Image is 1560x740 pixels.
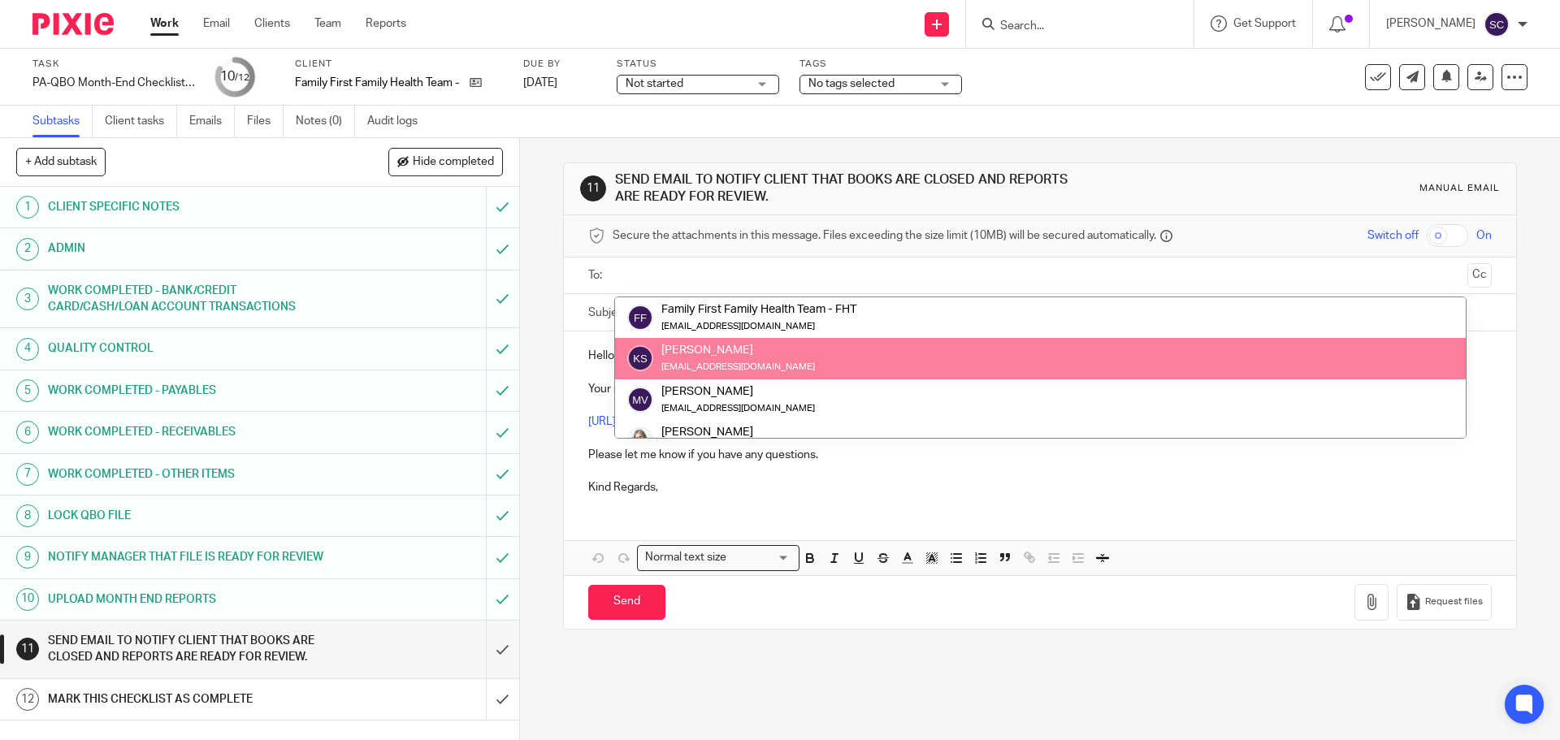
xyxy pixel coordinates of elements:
small: [EMAIL_ADDRESS][DOMAIN_NAME] [661,362,815,371]
p: Hello [PERSON_NAME] [588,348,1491,364]
button: Hide completed [388,148,503,175]
a: Client tasks [105,106,177,137]
div: 10 [220,67,249,86]
img: svg%3E [627,305,653,331]
span: Normal text size [641,549,730,566]
p: Your monthly reports are ready to review. The link is below. [588,381,1491,397]
h1: CLIENT SPECIFIC NOTES [48,195,329,219]
div: 4 [16,338,39,361]
a: Work [150,15,179,32]
a: [URL][DOMAIN_NAME] [588,416,704,427]
h1: WORK COMPLETED - PAYABLES [48,379,329,403]
small: [EMAIL_ADDRESS][DOMAIN_NAME] [661,322,815,331]
h1: WORK COMPLETED - BANK/CREDIT CARD/CASH/LOAN ACCOUNT TRANSACTIONS [48,279,329,320]
p: Kind Regards, [588,479,1491,495]
h1: MARK THIS CHECKLIST AS COMPLETE [48,687,329,712]
div: 7 [16,463,39,486]
img: KC%20Photo.jpg [627,427,653,453]
h1: UPLOAD MONTH END REPORTS [48,587,329,612]
h1: LOCK QBO FILE [48,504,329,528]
p: Please let me know if you have any questions. [588,430,1491,463]
input: Search for option [731,549,790,566]
a: Team [314,15,341,32]
a: Notes (0) [296,106,355,137]
a: Subtasks [32,106,93,137]
small: [EMAIL_ADDRESS][DOMAIN_NAME] [661,403,815,412]
img: svg%3E [627,345,653,371]
img: Pixie [32,13,114,35]
div: PA-QBO Month-End Checklist (Monthly) [32,75,195,91]
div: 12 [16,688,39,711]
a: Email [203,15,230,32]
label: Tags [799,58,962,71]
div: [PERSON_NAME] [661,424,888,440]
p: Family First Family Health Team - FHT [295,75,461,91]
h1: SEND EMAIL TO NOTIFY CLIENT THAT BOOKS ARE CLOSED AND REPORTS ARE READY FOR REVIEW. [48,629,329,670]
button: Request files [1397,584,1491,621]
div: [PERSON_NAME] [661,383,815,399]
div: 2 [16,238,39,261]
input: Send [588,585,665,620]
h1: WORK COMPLETED - OTHER ITEMS [48,462,329,487]
div: 3 [16,288,39,310]
h1: SEND EMAIL TO NOTIFY CLIENT THAT BOOKS ARE CLOSED AND REPORTS ARE READY FOR REVIEW. [615,171,1075,206]
div: 1 [16,196,39,219]
a: Reports [366,15,406,32]
span: [DATE] [523,77,557,89]
button: Cc [1467,263,1492,288]
a: Emails [189,106,235,137]
p: [PERSON_NAME] [1386,15,1475,32]
label: Task [32,58,195,71]
div: 11 [16,638,39,660]
span: Secure the attachments in this message. Files exceeding the size limit (10MB) will be secured aut... [613,227,1156,244]
span: Get Support [1233,18,1296,29]
div: [PERSON_NAME] [661,342,815,358]
button: + Add subtask [16,148,106,175]
div: Manual email [1419,182,1500,195]
div: Family First Family Health Team - FHT [661,301,857,318]
input: Search [999,19,1145,34]
span: Not started [626,78,683,89]
span: No tags selected [808,78,895,89]
div: Search for option [637,545,799,570]
a: Clients [254,15,290,32]
span: Request files [1425,595,1483,608]
label: Client [295,58,503,71]
div: 11 [580,175,606,201]
span: Hide completed [413,156,494,169]
label: Status [617,58,779,71]
h1: WORK COMPLETED - RECEIVABLES [48,420,329,444]
a: Audit logs [367,106,430,137]
div: 5 [16,379,39,402]
label: Due by [523,58,596,71]
div: 10 [16,588,39,611]
label: Subject: [588,305,630,321]
h1: ADMIN [48,236,329,261]
div: 8 [16,504,39,527]
img: svg%3E [627,386,653,412]
span: Switch off [1367,227,1419,244]
img: svg%3E [1484,11,1510,37]
div: 6 [16,421,39,444]
label: To: [588,267,606,283]
a: Files [247,106,284,137]
div: 9 [16,546,39,569]
h1: NOTIFY MANAGER THAT FILE IS READY FOR REVIEW [48,545,329,569]
small: /12 [235,73,249,82]
h1: QUALITY CONTROL [48,336,329,361]
span: On [1476,227,1492,244]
